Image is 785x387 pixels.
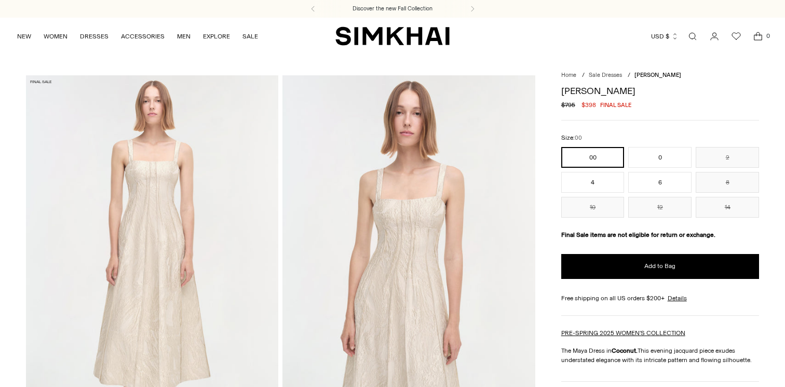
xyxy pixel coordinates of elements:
p: The Maya Dress in This evening jacquard piece exudes understated elegance with its intricate patt... [561,346,759,365]
a: SALE [242,25,258,48]
a: MEN [177,25,191,48]
a: Open search modal [682,26,703,47]
a: ACCESSORIES [121,25,165,48]
button: USD $ [651,25,679,48]
a: Discover the new Fall Collection [353,5,432,13]
a: Go to the account page [704,26,725,47]
button: 0 [628,147,692,168]
span: 0 [763,31,773,41]
button: 6 [628,172,692,193]
button: 10 [561,197,625,218]
button: 8 [696,172,759,193]
a: Open cart modal [748,26,768,47]
button: 12 [628,197,692,218]
h1: [PERSON_NAME] [561,86,759,96]
a: Details [668,293,687,303]
span: [PERSON_NAME] [634,72,681,78]
strong: Final Sale items are not eligible for return or exchange. [561,231,715,238]
label: Size: [561,133,582,143]
span: Add to Bag [644,262,675,271]
a: SIMKHAI [335,26,450,46]
nav: breadcrumbs [561,71,759,80]
a: Home [561,72,576,78]
button: 00 [561,147,625,168]
div: / [628,71,630,80]
a: Sale Dresses [589,72,622,78]
button: 14 [696,197,759,218]
a: WOMEN [44,25,67,48]
a: Wishlist [726,26,747,47]
button: 4 [561,172,625,193]
div: / [582,71,585,80]
strong: Coconut. [612,347,638,354]
span: 00 [575,135,582,141]
a: PRE-SPRING 2025 WOMEN'S COLLECTION [561,329,685,337]
button: 2 [696,147,759,168]
s: $795 [561,100,575,110]
a: DRESSES [80,25,109,48]
button: Add to Bag [561,254,759,279]
div: Free shipping on all US orders $200+ [561,293,759,303]
a: NEW [17,25,31,48]
a: EXPLORE [203,25,230,48]
span: $398 [581,100,596,110]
